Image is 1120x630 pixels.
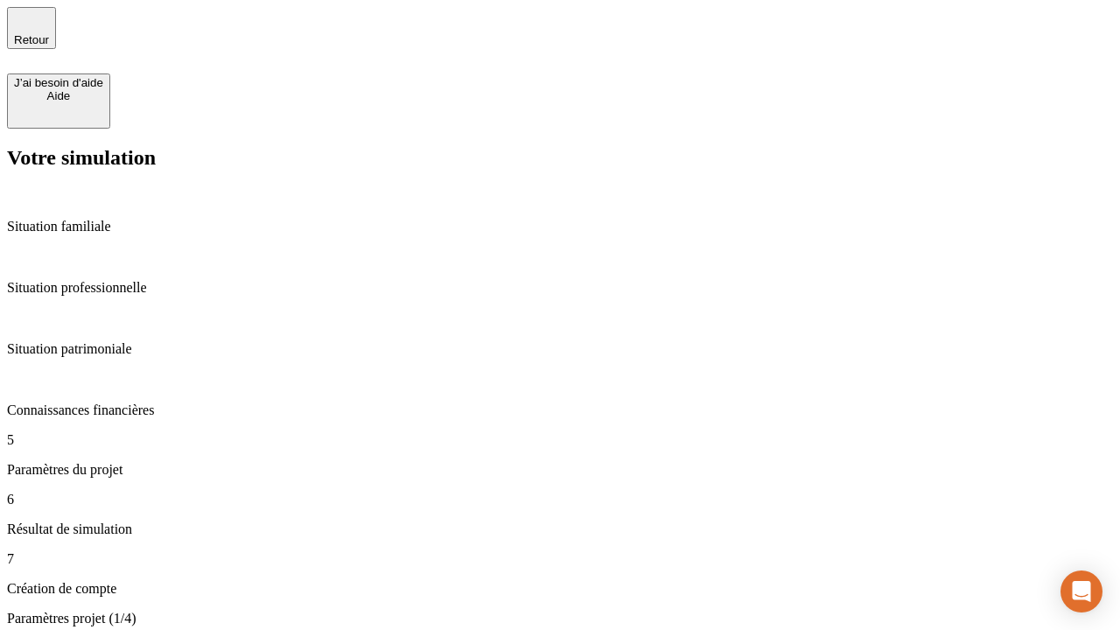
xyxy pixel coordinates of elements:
p: Situation professionnelle [7,280,1113,296]
div: J’ai besoin d'aide [14,76,103,89]
p: 6 [7,492,1113,507]
p: Résultat de simulation [7,521,1113,537]
div: Open Intercom Messenger [1060,570,1102,612]
button: J’ai besoin d'aideAide [7,73,110,129]
p: Situation patrimoniale [7,341,1113,357]
p: Création de compte [7,581,1113,597]
p: Paramètres projet (1/4) [7,611,1113,626]
p: 5 [7,432,1113,448]
p: Paramètres du projet [7,462,1113,478]
p: 7 [7,551,1113,567]
div: Aide [14,89,103,102]
button: Retour [7,7,56,49]
p: Situation familiale [7,219,1113,234]
p: Connaissances financières [7,402,1113,418]
span: Retour [14,33,49,46]
h2: Votre simulation [7,146,1113,170]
